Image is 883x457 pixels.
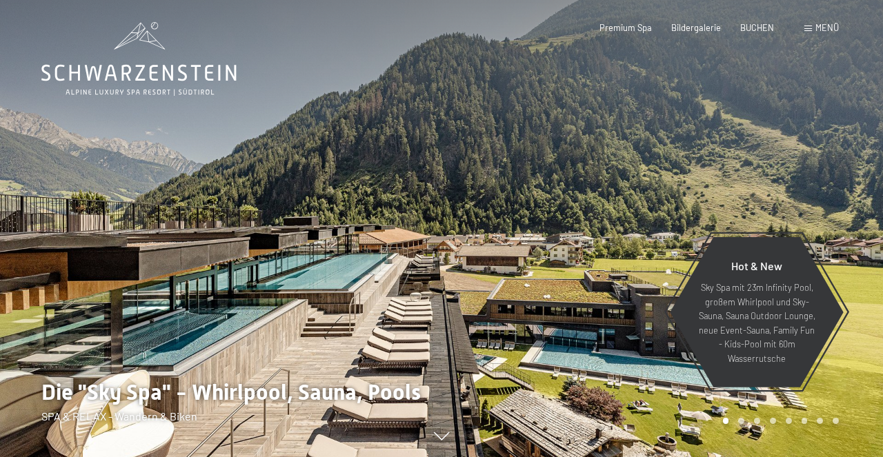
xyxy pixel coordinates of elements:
span: Hot & New [731,259,782,272]
a: Premium Spa [599,22,652,33]
a: Hot & New Sky Spa mit 23m Infinity Pool, großem Whirlpool und Sky-Sauna, Sauna Outdoor Lounge, ne... [669,236,844,388]
a: BUCHEN [740,22,774,33]
div: Carousel Page 1 (Current Slide) [723,418,729,424]
div: Carousel Page 3 [754,418,760,424]
div: Carousel Page 8 [833,418,839,424]
p: Sky Spa mit 23m Infinity Pool, großem Whirlpool und Sky-Sauna, Sauna Outdoor Lounge, neue Event-S... [697,281,817,365]
div: Carousel Page 2 [738,418,744,424]
div: Carousel Page 6 [802,418,808,424]
a: Bildergalerie [671,22,721,33]
div: Carousel Page 4 [770,418,776,424]
div: Carousel Pagination [718,418,839,424]
div: Carousel Page 5 [786,418,792,424]
span: Menü [815,22,839,33]
div: Carousel Page 7 [817,418,823,424]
